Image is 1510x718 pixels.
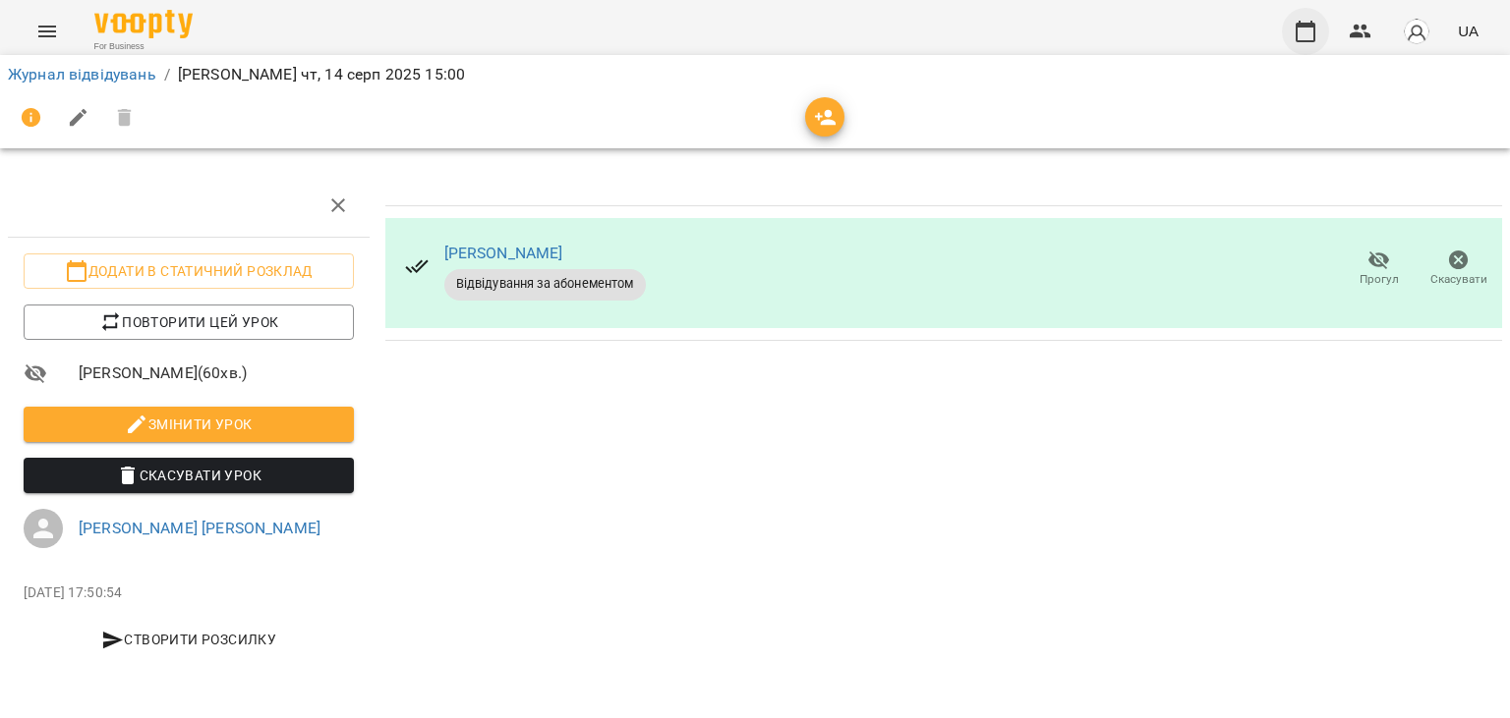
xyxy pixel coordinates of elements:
span: Створити розсилку [31,628,346,651]
nav: breadcrumb [8,63,1502,86]
button: Menu [24,8,71,55]
button: Прогул [1339,242,1419,297]
span: Додати в статичний розклад [39,259,338,283]
span: Скасувати Урок [39,464,338,487]
img: avatar_s.png [1403,18,1430,45]
a: [PERSON_NAME] [PERSON_NAME] [79,519,320,537]
span: UA [1458,21,1479,41]
a: Журнал відвідувань [8,65,156,83]
img: Voopty Logo [94,10,193,38]
button: Скасувати [1419,242,1498,297]
span: Скасувати [1430,271,1487,288]
button: Створити розсилку [24,622,354,657]
p: [PERSON_NAME] чт, 14 серп 2025 15:00 [178,63,465,86]
button: UA [1450,13,1486,49]
span: Повторити цей урок [39,310,338,334]
button: Повторити цей урок [24,304,354,340]
span: [PERSON_NAME] ( 60 хв. ) [79,361,354,385]
span: For Business [94,40,193,53]
span: Змінити урок [39,413,338,436]
li: / [164,63,170,86]
p: [DATE] 17:50:54 [24,583,354,603]
span: Прогул [1360,271,1399,288]
button: Додати в статичний розклад [24,253,354,289]
a: [PERSON_NAME] [444,244,563,262]
button: Змінити урок [24,407,354,442]
button: Скасувати Урок [24,458,354,493]
span: Відвідування за абонементом [444,275,646,293]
